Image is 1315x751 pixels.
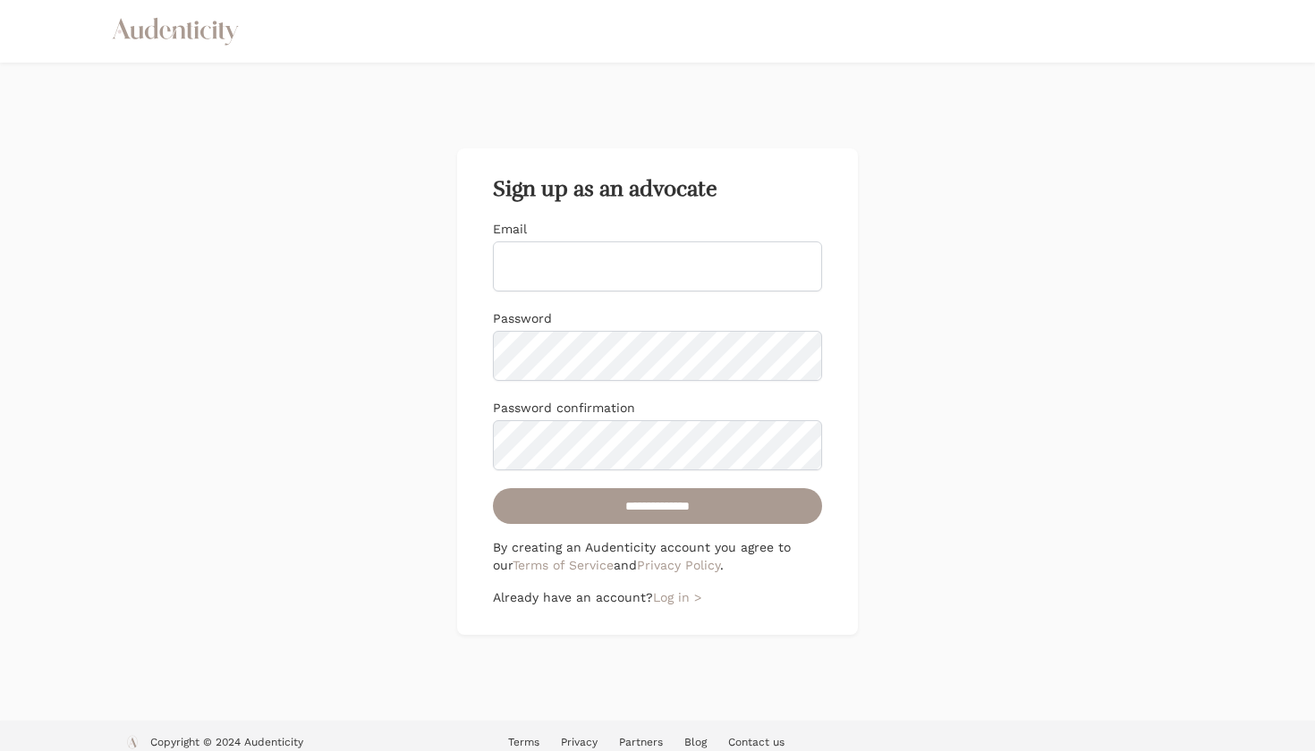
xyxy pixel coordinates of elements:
[493,222,527,236] label: Email
[653,590,701,604] a: Log in >
[637,558,720,572] a: Privacy Policy
[513,558,614,572] a: Terms of Service
[619,736,663,748] a: Partners
[493,401,635,415] label: Password confirmation
[684,736,707,748] a: Blog
[493,538,822,574] p: By creating an Audenticity account you agree to our and .
[728,736,785,748] a: Contact us
[493,177,822,202] h2: Sign up as an advocate
[508,736,539,748] a: Terms
[493,311,552,325] label: Password
[561,736,598,748] a: Privacy
[493,588,822,606] p: Already have an account?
